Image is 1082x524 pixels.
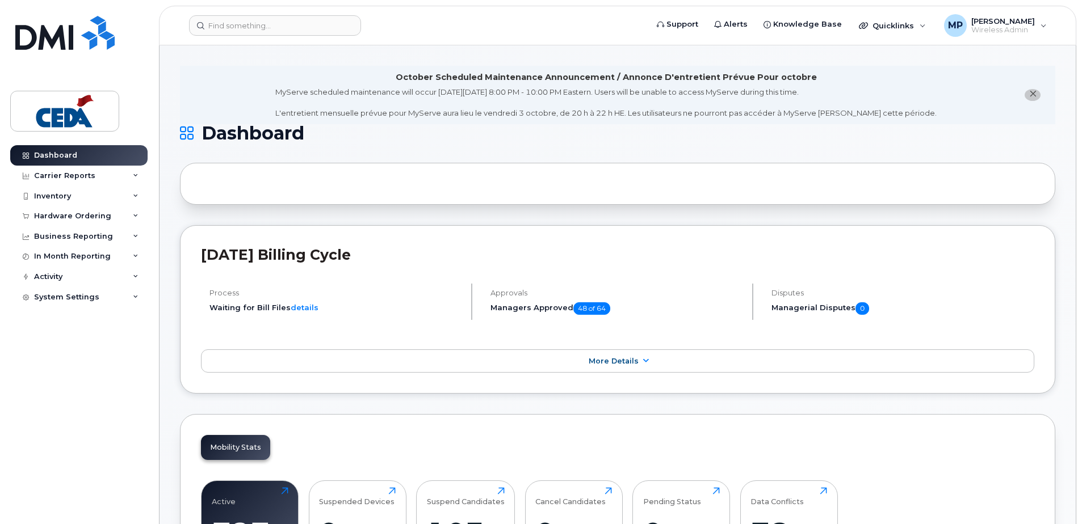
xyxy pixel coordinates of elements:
span: 48 of 64 [573,302,610,315]
div: Active [212,487,236,506]
div: Pending Status [643,487,701,506]
span: Dashboard [202,125,304,142]
div: Suspended Devices [319,487,395,506]
li: Waiting for Bill Files [209,302,462,313]
h4: Disputes [771,289,1034,297]
h5: Managerial Disputes [771,302,1034,315]
span: 0 [855,302,869,315]
div: Data Conflicts [750,487,804,506]
h4: Approvals [490,289,743,297]
span: More Details [589,357,639,365]
h5: Managers Approved [490,302,743,315]
div: MyServe scheduled maintenance will occur [DATE][DATE] 8:00 PM - 10:00 PM Eastern. Users will be u... [275,87,937,119]
div: Cancel Candidates [535,487,606,506]
h4: Process [209,289,462,297]
a: details [291,303,318,312]
button: close notification [1025,89,1041,101]
div: Suspend Candidates [427,487,505,506]
h2: [DATE] Billing Cycle [201,246,1034,263]
iframe: Messenger Launcher [1033,475,1073,515]
div: October Scheduled Maintenance Announcement / Annonce D'entretient Prévue Pour octobre [396,71,817,83]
